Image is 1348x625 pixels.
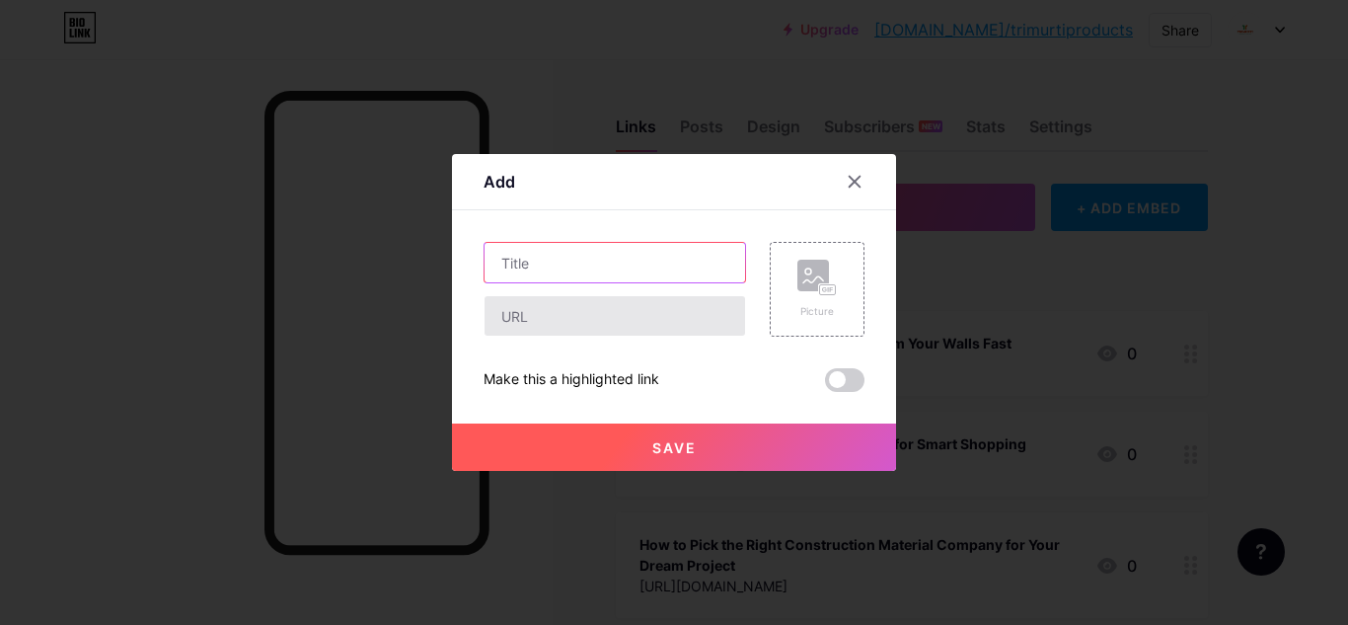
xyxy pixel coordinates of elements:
[485,296,745,336] input: URL
[485,243,745,282] input: Title
[652,439,697,456] span: Save
[797,304,837,319] div: Picture
[484,368,659,392] div: Make this a highlighted link
[452,424,896,471] button: Save
[484,170,515,194] div: Add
